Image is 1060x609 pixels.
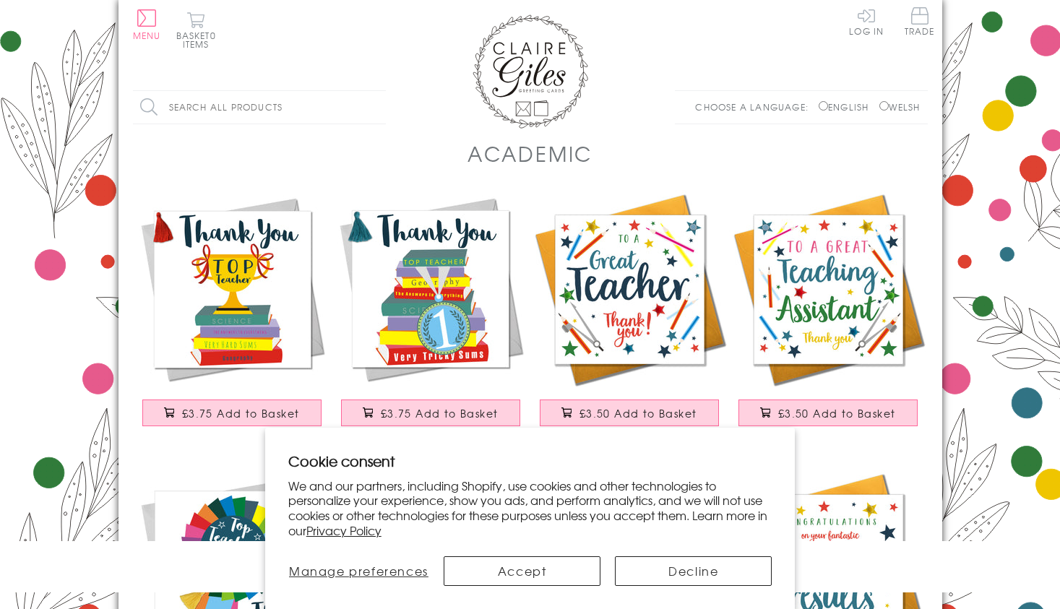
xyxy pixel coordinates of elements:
[729,190,928,441] a: Thank you Teaching Assistand Card, School, Embellished with pompoms £3.50 Add to Basket
[879,100,921,113] label: Welsh
[778,406,896,420] span: £3.50 Add to Basket
[905,7,935,38] a: Trade
[530,190,729,441] a: Thank you Teacher Card, School, Embellished with pompoms £3.50 Add to Basket
[341,399,520,426] button: £3.75 Add to Basket
[133,29,161,42] span: Menu
[183,29,216,51] span: 0 items
[530,190,729,389] img: Thank you Teacher Card, School, Embellished with pompoms
[381,406,499,420] span: £3.75 Add to Basket
[142,399,322,426] button: £3.75 Add to Basket
[133,190,332,389] img: Thank You Teacher Card, Trophy, Embellished with a colourful tassel
[819,101,828,111] input: English
[695,100,816,113] p: Choose a language:
[332,190,530,441] a: Thank You Teacher Card, Medal & Books, Embellished with a colourful tassel £3.75 Add to Basket
[905,7,935,35] span: Trade
[819,100,876,113] label: English
[579,406,697,420] span: £3.50 Add to Basket
[879,101,889,111] input: Welsh
[182,406,300,420] span: £3.75 Add to Basket
[332,190,530,389] img: Thank You Teacher Card, Medal & Books, Embellished with a colourful tassel
[467,139,593,168] h1: Academic
[289,562,428,579] span: Manage preferences
[371,91,386,124] input: Search
[133,190,332,441] a: Thank You Teacher Card, Trophy, Embellished with a colourful tassel £3.75 Add to Basket
[444,556,600,586] button: Accept
[133,9,161,40] button: Menu
[306,522,382,539] a: Privacy Policy
[176,12,216,48] button: Basket0 items
[288,478,772,538] p: We and our partners, including Shopify, use cookies and other technologies to personalize your ex...
[473,14,588,129] img: Claire Giles Greetings Cards
[133,91,386,124] input: Search all products
[288,451,772,471] h2: Cookie consent
[288,556,429,586] button: Manage preferences
[729,190,928,389] img: Thank you Teaching Assistand Card, School, Embellished with pompoms
[615,556,772,586] button: Decline
[738,399,918,426] button: £3.50 Add to Basket
[849,7,884,35] a: Log In
[540,399,719,426] button: £3.50 Add to Basket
